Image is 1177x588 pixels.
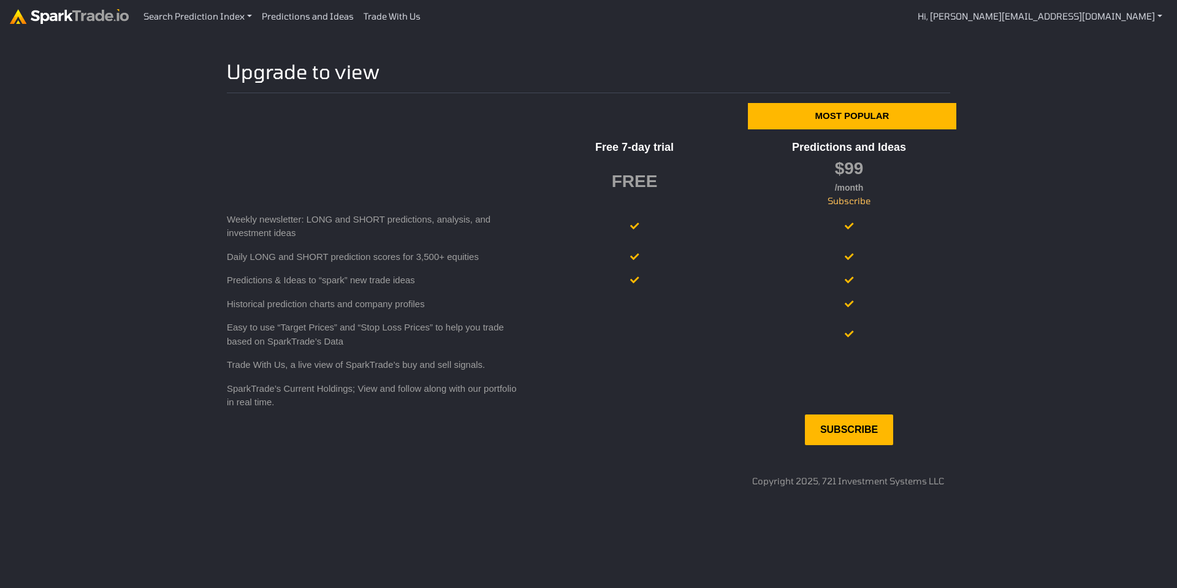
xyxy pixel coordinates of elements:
[527,139,742,156] div: Free 7-day trial
[805,414,893,445] a: Subscribe
[10,9,129,24] img: sparktrade.png
[612,169,658,194] div: FREE
[742,139,956,156] div: Predictions and Ideas
[227,59,379,83] h2: Upgrade to view
[221,321,527,348] div: Easy to use “Target Prices” and “Stop Loss Prices” to help you trade based on SparkTrade’s Data
[257,5,359,28] a: Predictions and Ideas
[221,358,527,372] div: Trade With Us, a live view of SparkTrade’s buy and sell signals.
[835,181,864,194] div: /month
[221,297,527,311] div: Historical prediction charts and company profiles
[815,109,889,123] div: Most popular
[221,273,527,288] div: Predictions & Ideas to “spark” new trade ideas
[752,475,944,488] div: Copyright 2025, 721 Investment Systems LLC
[139,5,257,28] a: Search Prediction Index
[359,5,425,28] a: Trade With Us
[828,196,870,206] a: Subscribe
[221,250,527,264] div: Daily LONG and SHORT prediction scores for 3,500+ equities
[221,382,527,410] div: SparkTrade’s Current Holdings; View and follow along with our portfolio in real time.
[221,213,527,240] div: Weekly newsletter: LONG and SHORT predictions, analysis, and investment ideas
[835,156,864,181] div: $99
[913,5,1167,28] a: Hi, [PERSON_NAME][EMAIL_ADDRESS][DOMAIN_NAME]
